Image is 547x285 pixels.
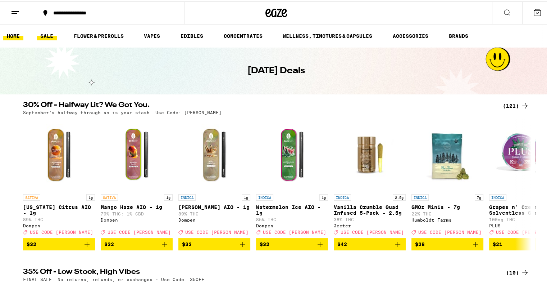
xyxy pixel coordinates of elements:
span: $32 [260,240,269,246]
span: USE CODE [PERSON_NAME] [263,228,326,233]
a: BRANDS [445,30,472,39]
a: (121) [503,100,529,109]
p: INDICA [178,193,196,199]
p: FINAL SALE: No returns, refunds, or exchanges - Use Code: 35OFF [23,276,204,280]
span: USE CODE [PERSON_NAME] [341,228,404,233]
p: 1g [319,193,328,199]
p: INDICA [256,193,273,199]
a: SALE [37,30,57,39]
img: Jeeter - Vanilla Crumble Quad Infused 5-Pack - 2.5g [334,117,406,189]
span: USE CODE [PERSON_NAME] [185,228,249,233]
img: Dompen - Watermelon Ice AIO - 1g [256,117,328,189]
span: $32 [27,240,36,246]
div: Dompen [178,216,250,221]
a: Open page for California Citrus AIO - 1g from Dompen [23,117,95,237]
p: Watermelon Ice AIO - 1g [256,203,328,214]
span: USE CODE [PERSON_NAME] [30,228,93,233]
img: Dompen - Mango Haze AIO - 1g [101,117,173,189]
span: $32 [182,240,192,246]
p: INDICA [411,193,429,199]
button: Add to bag [23,237,95,249]
p: Mango Haze AIO - 1g [101,203,173,209]
div: Humboldt Farms [411,216,483,221]
p: 79% THC: 1% CBD [101,210,173,215]
span: USE CODE [PERSON_NAME] [108,228,171,233]
span: Hi. Need any help? [4,5,52,11]
h2: 35% Off - Low Stock, High Vibes [23,267,494,276]
button: Add to bag [334,237,406,249]
button: Add to bag [101,237,173,249]
p: GMOz Minis - 7g [411,203,483,209]
p: 89% THC [23,216,95,221]
a: EDIBLES [177,30,207,39]
a: ACCESSORIES [389,30,432,39]
span: USE CODE [PERSON_NAME] [418,228,482,233]
a: WELLNESS, TINCTURES & CAPSULES [279,30,376,39]
a: Open page for Watermelon Ice AIO - 1g from Dompen [256,117,328,237]
div: Dompen [23,222,95,227]
button: Add to bag [411,237,483,249]
p: SATIVA [101,193,118,199]
img: Dompen - King Louis XIII AIO - 1g [178,117,250,189]
div: Jeeter [334,222,406,227]
div: Dompen [256,222,328,227]
a: HOME [3,30,23,39]
p: 1g [164,193,173,199]
span: $28 [415,240,425,246]
p: 38% THC [334,216,406,221]
a: CONCENTRATES [220,30,266,39]
span: $21 [493,240,502,246]
a: FLOWER & PREROLLS [70,30,127,39]
p: INDICA [489,193,506,199]
a: Open page for Mango Haze AIO - 1g from Dompen [101,117,173,237]
p: 22% THC [411,210,483,215]
p: Vanilla Crumble Quad Infused 5-Pack - 2.5g [334,203,406,214]
p: SATIVA [23,193,40,199]
button: Add to bag [256,237,328,249]
a: Open page for King Louis XIII AIO - 1g from Dompen [178,117,250,237]
a: (10) [506,267,529,276]
p: 7g [475,193,483,199]
h2: 30% Off - Halfway Lit? We Got You. [23,100,494,109]
p: 2.5g [393,193,406,199]
div: Dompen [101,216,173,221]
p: [US_STATE] Citrus AIO - 1g [23,203,95,214]
p: 1g [86,193,95,199]
p: 1g [242,193,250,199]
h1: [DATE] Deals [247,63,305,76]
a: Open page for GMOz Minis - 7g from Humboldt Farms [411,117,483,237]
a: Open page for Vanilla Crumble Quad Infused 5-Pack - 2.5g from Jeeter [334,117,406,237]
p: 85% THC [256,216,328,221]
img: Humboldt Farms - GMOz Minis - 7g [411,117,483,189]
span: $32 [104,240,114,246]
span: $42 [337,240,347,246]
img: Dompen - California Citrus AIO - 1g [23,117,95,189]
a: VAPES [140,30,164,39]
p: 89% THC [178,210,250,215]
p: [PERSON_NAME] AIO - 1g [178,203,250,209]
button: Add to bag [178,237,250,249]
p: INDICA [334,193,351,199]
p: September’s halfway through—so is your stash. Use Code: [PERSON_NAME] [23,109,222,113]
